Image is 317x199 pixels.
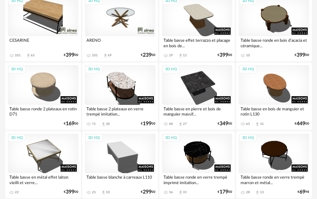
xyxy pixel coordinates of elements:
div: 28 [246,190,250,194]
div: 31 [260,122,264,126]
div: € 00 [295,53,309,57]
a: 3D HQ Table basse blanche à carreaux L110 25 Download icon 10 €29900 [82,131,158,198]
div: Table basse ronde 2 plateaux en rotin D71 [8,105,78,118]
a: 3D HQ Table basse en métal effet laiton vieilli et verre... 22 €39900 [5,131,81,198]
div: 101 [15,53,21,57]
a: 3D HQ Table basse ronde 2 plateaux en rotin D71 €16900 [5,62,81,129]
div: 63 [31,53,35,57]
span: 449 [297,122,305,126]
span: 239 [143,53,152,57]
div: 29 [169,53,173,57]
span: 399 [297,53,305,57]
a: 3D HQ Table basse ronde en verre trempé imprimé imitation... 56 Download icon 31 €17900 [159,131,235,198]
span: 299 [143,190,152,194]
div: € 00 [141,190,155,194]
div: Table basse ronde en verre trempé marron et métal... [239,173,309,186]
div: 22 [15,190,19,194]
div: 3D HQ [85,65,103,73]
a: 3D HQ Table basse 2 plateaux en verre trempé imitation... 71 Download icon 30 €19900 [82,62,158,129]
span: Download icon [101,190,106,195]
span: Download icon [178,53,183,58]
div: € 00 [218,190,232,194]
div: ARENO [85,36,155,49]
div: € 00 [141,53,155,57]
div: 3D HQ [85,134,103,142]
span: 199 [143,122,152,126]
div: 3D HQ [8,65,26,73]
div: Table basse blanche à carreaux L110 [85,173,155,186]
span: Download icon [255,190,260,195]
div: 48 [169,122,173,126]
div: Table basse effet terrazzo et placage en bois de... [162,36,232,49]
div: 101 [92,53,98,57]
span: Download icon [101,122,106,127]
span: 399 [220,53,228,57]
div: 56 [169,190,173,194]
div: 71 [92,122,96,126]
div: 25 [92,190,96,194]
div: 3D HQ [239,134,256,142]
span: Download icon [103,53,108,58]
div: € 00 [64,190,78,194]
div: CESARINE [8,36,78,49]
div: Table basse ronde en verre trempé imprimé imitation... [162,173,232,186]
div: Table basse en pierre et bois de manguier massif... [162,105,232,118]
span: 399 [66,53,74,57]
div: 13 [260,190,264,194]
span: Download icon [178,122,183,127]
span: 179 [220,190,228,194]
span: 69 [300,190,305,194]
div: Table basse ronde en bois d'acacia et céramique... [239,36,309,49]
div: 10 [106,190,110,194]
span: 399 [66,190,74,194]
div: € 98 [298,190,309,194]
div: Table basse 2 plateaux en verre trempé imitation... [85,105,155,118]
span: 169 [66,122,74,126]
span: Download icon [255,122,260,127]
a: 3D HQ Table basse en bois de manguier et rotin L130 65 Download icon 31 €44900 [236,62,312,129]
div: 31 [183,190,187,194]
div: € 00 [64,122,78,126]
div: € 00 [141,122,155,126]
div: € 00 [218,122,232,126]
span: 349 [220,122,228,126]
div: 69 [108,53,112,57]
a: 3D HQ Table basse ronde en verre trempé marron et métal... 28 Download icon 13 €6998 [236,131,312,198]
div: 65 [246,122,250,126]
div: 3D HQ [239,65,256,73]
div: 27 [183,122,187,126]
a: 3D HQ Table basse en pierre et bois de manguier massif... 48 Download icon 27 €34900 [159,62,235,129]
div: € 00 [64,53,78,57]
div: 30 [106,122,110,126]
div: Table basse en métal effet laiton vieilli et verre... [8,173,78,186]
div: € 00 [218,53,232,57]
div: 3D HQ [162,134,180,142]
span: Download icon [178,190,183,195]
div: 3D HQ [8,134,26,142]
div: 3D HQ [162,65,180,73]
div: Table basse en bois de manguier et rotin L130 [239,105,309,118]
div: 10 [246,53,250,57]
div: 12 [183,53,187,57]
span: Download icon [26,53,31,58]
div: € 00 [295,122,309,126]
